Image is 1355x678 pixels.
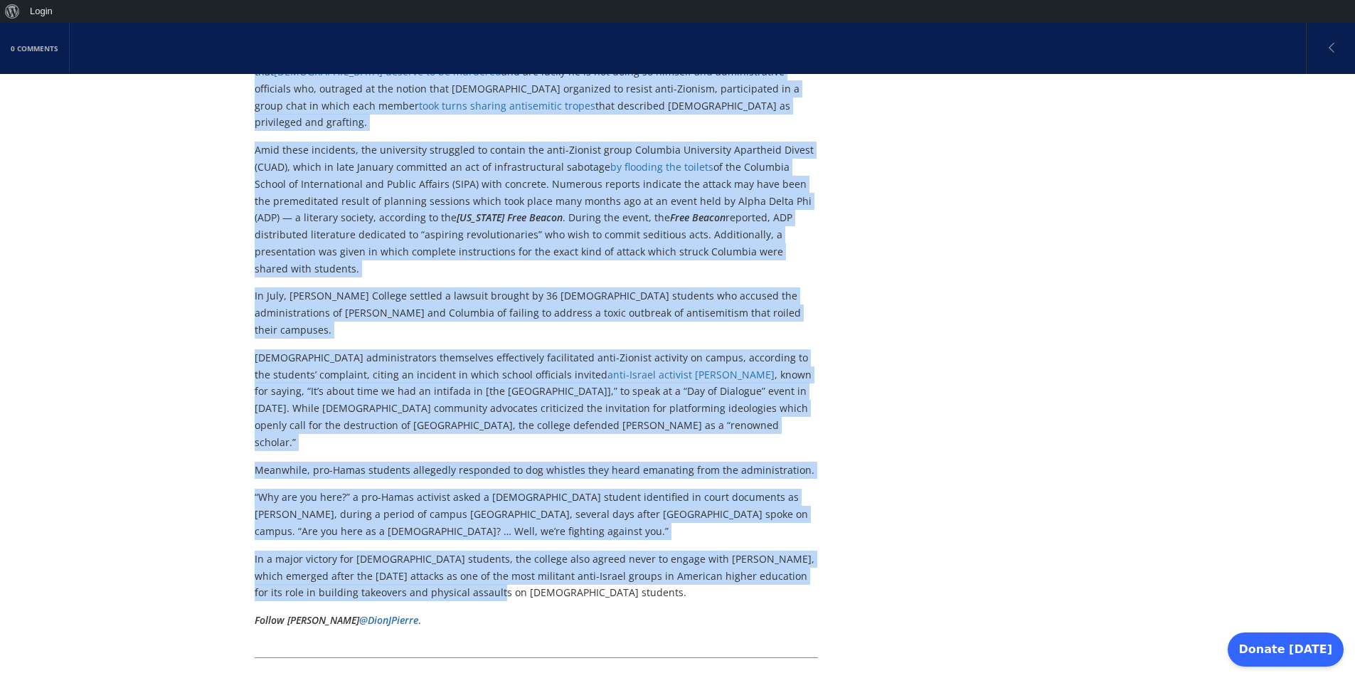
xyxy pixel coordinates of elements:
[255,142,819,277] p: Amid these incidents, the university struggled to contain the anti-Zionist group Columbia Univers...
[255,462,819,479] p: Meanwhile, pro-Hamas students allegedly responded to dog whistles they heard emanating from the a...
[255,349,819,451] p: [DEMOGRAPHIC_DATA] administrators themselves effectively facilitated anti-Zionist activity on cam...
[419,99,595,112] a: took turns sharing antisemitic tropes
[255,612,819,629] p: .
[255,551,819,601] p: In a major victory for [DEMOGRAPHIC_DATA] students, the college also agreed never to engage with ...
[255,613,418,627] em: Follow [PERSON_NAME]
[359,613,418,627] a: @DionJPierre
[607,368,775,381] a: anti-Israel activist [PERSON_NAME]
[610,160,713,174] a: by flooding the toilets
[255,489,819,539] p: “Why are you here?” a pro-Hamas activist asked a [DEMOGRAPHIC_DATA] student identified in court d...
[255,287,819,338] p: In July, [PERSON_NAME] College settled a lawsuit brought by 36 [DEMOGRAPHIC_DATA] students who ac...
[457,211,563,224] em: [US_STATE] Free Beacon
[670,211,726,224] em: Free Beacon
[274,65,501,78] a: [DEMOGRAPHIC_DATA] deserve to be murdered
